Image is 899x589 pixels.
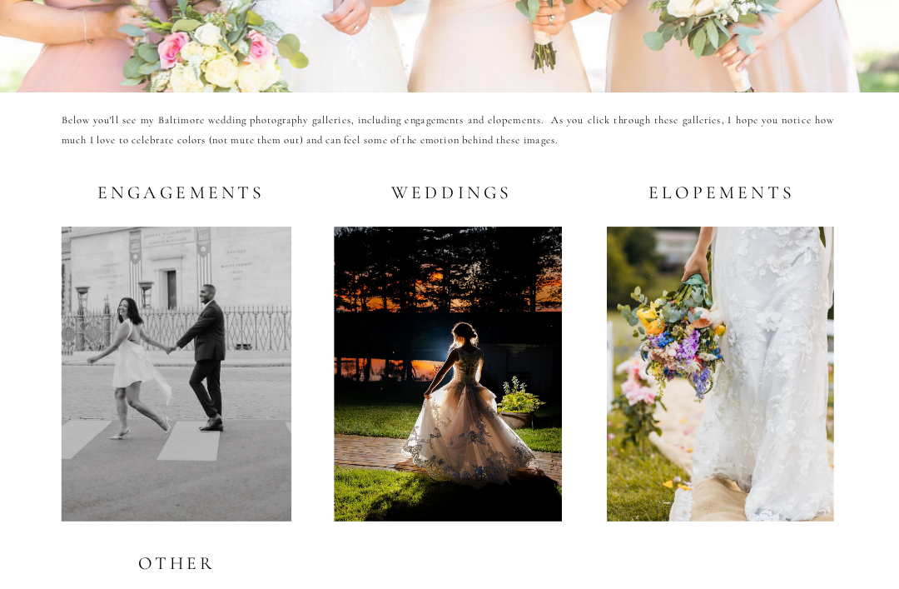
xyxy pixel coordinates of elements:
p: Below you'll see my Baltimore wedding photography galleries, including engagements and elopements... [62,112,834,159]
a: engagements [97,183,256,202]
a: Weddings [385,183,513,202]
h2: other [138,555,216,574]
h2: elopements [646,183,795,202]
